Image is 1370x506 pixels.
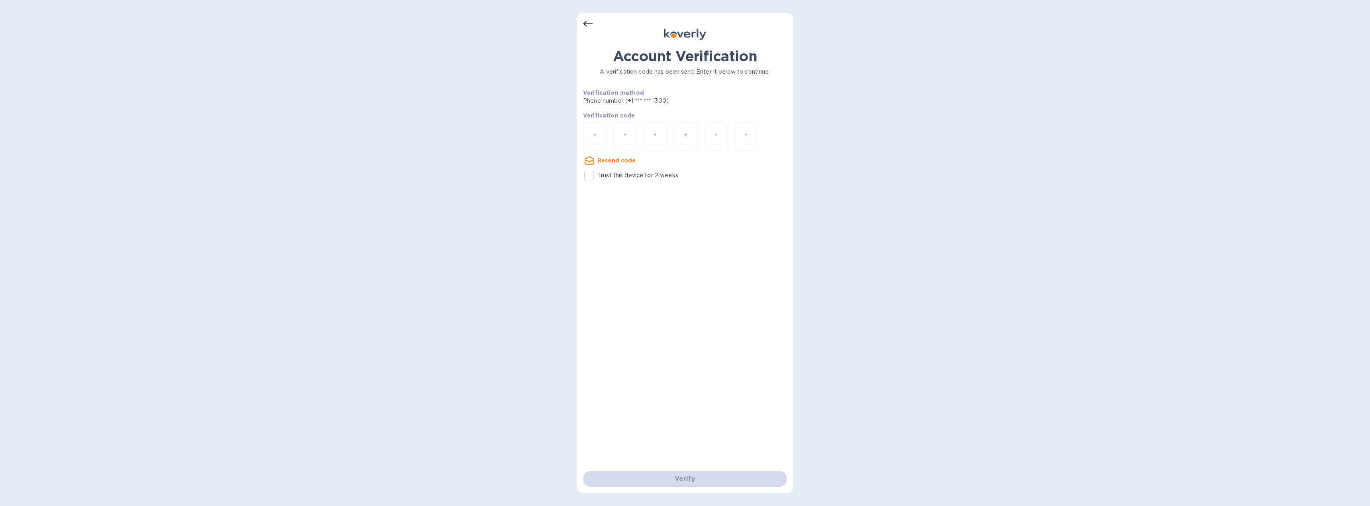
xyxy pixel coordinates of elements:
h1: Account Verification [583,48,787,64]
p: Phone number (+1 *** *** 1300) [583,97,730,105]
b: Verification method [583,90,644,96]
p: Verification code [583,111,787,119]
u: Resend code [597,157,636,164]
p: A verification code has been sent. Enter it below to continue. [583,68,787,76]
p: Trust this device for 2 weeks [597,171,678,180]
